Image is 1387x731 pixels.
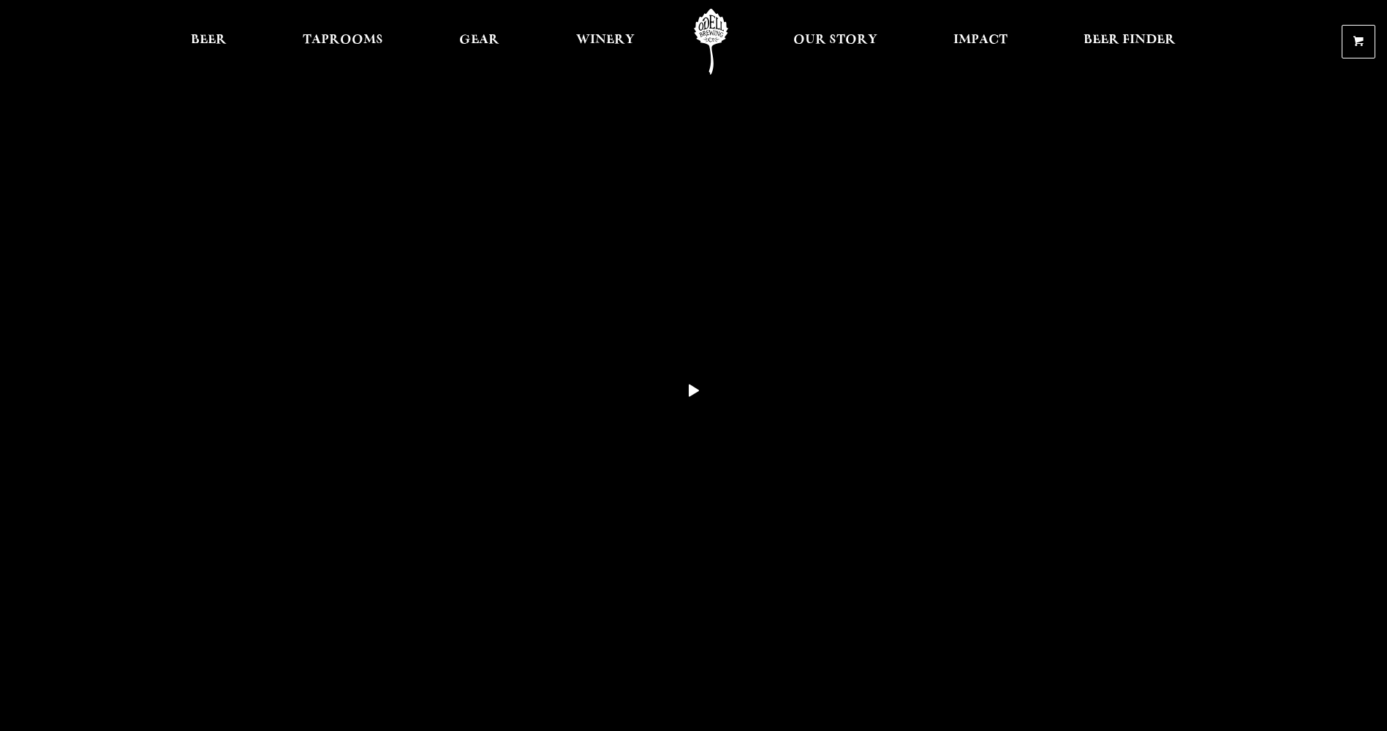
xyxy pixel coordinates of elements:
[576,34,635,46] span: Winery
[1074,9,1185,75] a: Beer Finder
[684,9,738,75] a: Odell Home
[303,34,383,46] span: Taprooms
[181,9,236,75] a: Beer
[953,34,1008,46] span: Impact
[784,9,887,75] a: Our Story
[293,9,393,75] a: Taprooms
[191,34,227,46] span: Beer
[450,9,509,75] a: Gear
[567,9,644,75] a: Winery
[459,34,499,46] span: Gear
[793,34,877,46] span: Our Story
[1084,34,1176,46] span: Beer Finder
[944,9,1017,75] a: Impact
